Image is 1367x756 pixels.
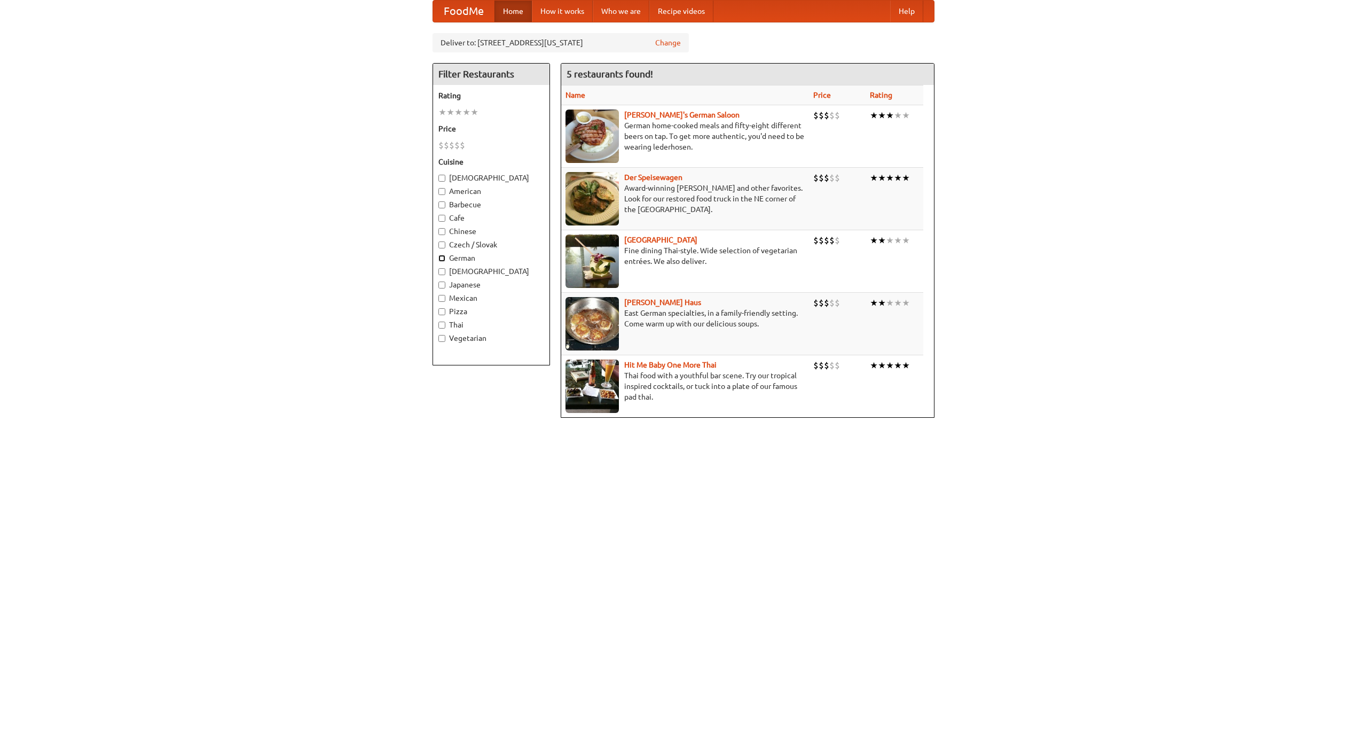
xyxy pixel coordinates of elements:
li: $ [813,297,819,309]
li: $ [460,139,465,151]
li: ★ [902,110,910,121]
li: $ [835,297,840,309]
label: Thai [438,319,544,330]
li: $ [824,297,829,309]
li: $ [819,110,824,121]
li: $ [835,235,840,246]
h5: Cuisine [438,157,544,167]
li: ★ [870,297,878,309]
img: kohlhaus.jpg [565,297,619,350]
input: Vegetarian [438,335,445,342]
a: Price [813,91,831,99]
li: ★ [470,106,478,118]
li: ★ [886,297,894,309]
li: $ [438,139,444,151]
input: Thai [438,322,445,329]
a: Who we are [593,1,649,22]
li: $ [819,172,824,184]
label: Cafe [438,213,544,223]
a: [GEOGRAPHIC_DATA] [624,236,697,244]
label: Vegetarian [438,333,544,344]
a: [PERSON_NAME]'s German Saloon [624,111,740,119]
input: Chinese [438,228,445,235]
input: German [438,255,445,262]
li: $ [835,110,840,121]
p: German home-cooked meals and fifty-eight different beers on tap. To get more authentic, you'd nee... [565,120,805,152]
h4: Filter Restaurants [433,64,549,85]
a: Home [494,1,532,22]
h5: Rating [438,90,544,101]
a: Rating [870,91,892,99]
li: ★ [886,235,894,246]
label: [DEMOGRAPHIC_DATA] [438,266,544,277]
li: ★ [438,106,446,118]
label: Barbecue [438,199,544,210]
li: $ [824,235,829,246]
b: [PERSON_NAME] Haus [624,298,701,307]
input: Pizza [438,308,445,315]
p: Fine dining Thai-style. Wide selection of vegetarian entrées. We also deliver. [565,245,805,267]
li: ★ [894,110,902,121]
img: babythai.jpg [565,360,619,413]
img: speisewagen.jpg [565,172,619,225]
li: $ [813,235,819,246]
li: ★ [894,297,902,309]
li: ★ [870,172,878,184]
input: Czech / Slovak [438,241,445,248]
li: ★ [870,360,878,371]
li: $ [835,360,840,371]
a: Name [565,91,585,99]
li: $ [813,110,819,121]
input: Mexican [438,295,445,302]
li: ★ [878,172,886,184]
li: $ [829,235,835,246]
li: $ [835,172,840,184]
li: $ [454,139,460,151]
img: satay.jpg [565,235,619,288]
li: ★ [446,106,454,118]
li: ★ [870,235,878,246]
li: ★ [886,360,894,371]
li: $ [449,139,454,151]
li: $ [824,360,829,371]
li: ★ [902,235,910,246]
label: Pizza [438,306,544,317]
li: ★ [878,235,886,246]
a: Der Speisewagen [624,173,682,182]
li: $ [829,297,835,309]
li: ★ [894,172,902,184]
li: ★ [886,172,894,184]
li: $ [819,360,824,371]
li: ★ [894,360,902,371]
li: $ [824,110,829,121]
li: $ [813,360,819,371]
li: ★ [878,110,886,121]
li: $ [819,297,824,309]
label: Japanese [438,279,544,290]
a: Hit Me Baby One More Thai [624,361,717,369]
p: East German specialties, in a family-friendly setting. Come warm up with our delicious soups. [565,308,805,329]
li: ★ [870,110,878,121]
li: ★ [454,106,462,118]
li: ★ [902,172,910,184]
p: Thai food with a youthful bar scene. Try our tropical inspired cocktails, or tuck into a plate of... [565,370,805,402]
label: Mexican [438,293,544,303]
a: Recipe videos [649,1,713,22]
li: $ [829,110,835,121]
label: German [438,253,544,263]
li: $ [813,172,819,184]
input: Cafe [438,215,445,222]
li: ★ [902,297,910,309]
a: Help [890,1,923,22]
li: ★ [462,106,470,118]
li: $ [819,235,824,246]
li: $ [824,172,829,184]
li: ★ [878,297,886,309]
li: ★ [878,360,886,371]
li: $ [829,360,835,371]
input: [DEMOGRAPHIC_DATA] [438,268,445,275]
div: Deliver to: [STREET_ADDRESS][US_STATE] [433,33,689,52]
